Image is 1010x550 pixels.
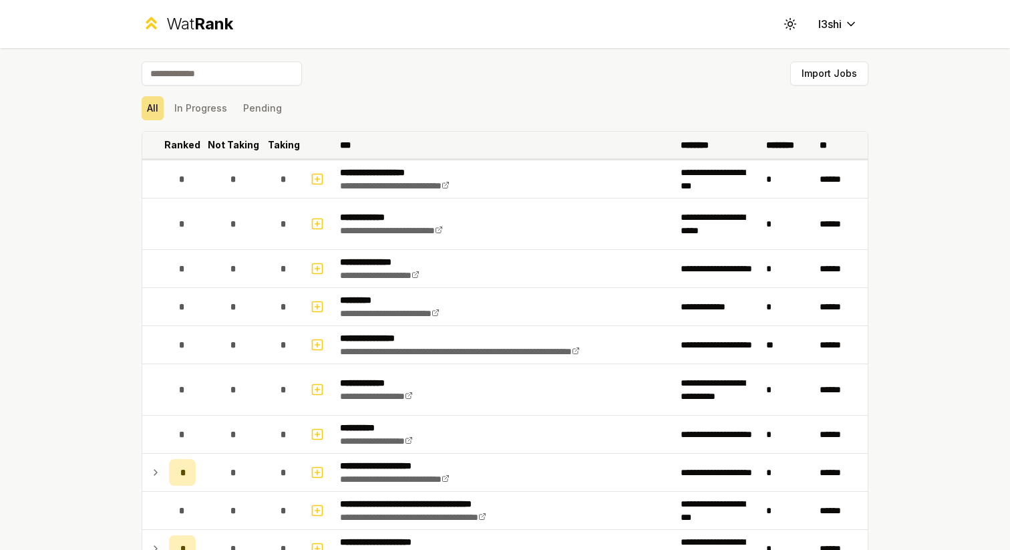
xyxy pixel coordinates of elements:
a: WatRank [142,13,233,35]
button: All [142,96,164,120]
button: Import Jobs [790,61,868,86]
button: In Progress [169,96,232,120]
span: l3shi [818,16,842,32]
button: Pending [238,96,287,120]
button: l3shi [808,12,868,36]
div: Wat [166,13,233,35]
p: Not Taking [208,138,259,152]
p: Taking [268,138,300,152]
p: Ranked [164,138,200,152]
span: Rank [194,14,233,33]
